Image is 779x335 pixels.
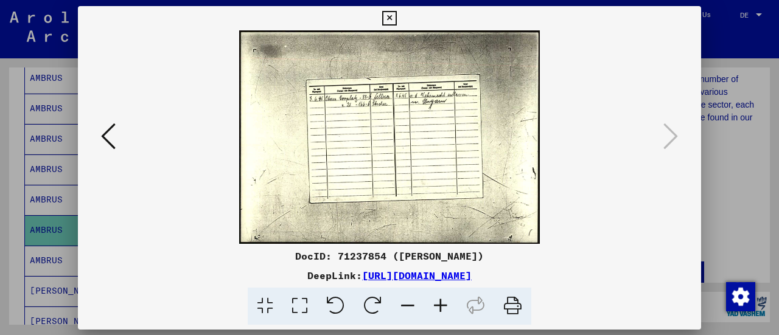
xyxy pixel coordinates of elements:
[726,282,755,311] img: Change consent
[78,249,701,263] div: DocID: 71237854 ([PERSON_NAME])
[725,281,755,311] div: Change consent
[362,269,472,281] a: [URL][DOMAIN_NAME]
[78,268,701,283] div: DeepLink:
[119,30,660,244] img: 002.jpg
